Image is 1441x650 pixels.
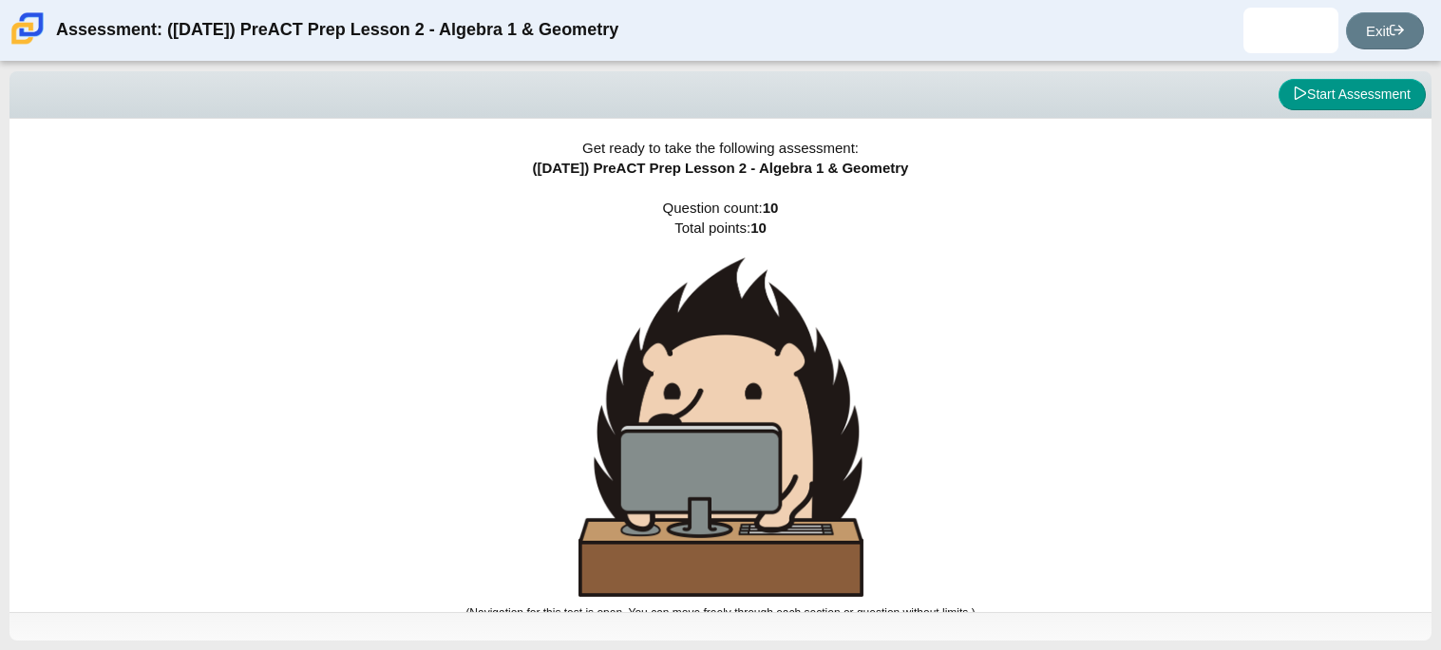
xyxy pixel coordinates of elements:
[1276,15,1306,46] img: jhoselyn.lozanotor.bEXwnr
[763,200,779,216] b: 10
[750,220,767,236] b: 10
[8,35,47,51] a: Carmen School of Science & Technology
[582,140,859,156] span: Get ready to take the following assessment:
[1279,79,1426,111] button: Start Assessment
[465,200,975,620] span: Question count: Total points:
[533,160,909,176] span: ([DATE]) PreACT Prep Lesson 2 - Algebra 1 & Geometry
[56,8,618,53] div: Assessment: ([DATE]) PreACT Prep Lesson 2 - Algebra 1 & Geometry
[578,258,863,597] img: hedgehog-behind-computer-large.png
[465,606,975,620] small: (Navigation for this test is open. You can move freely through each section or question without l...
[8,9,47,48] img: Carmen School of Science & Technology
[1346,12,1424,49] a: Exit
